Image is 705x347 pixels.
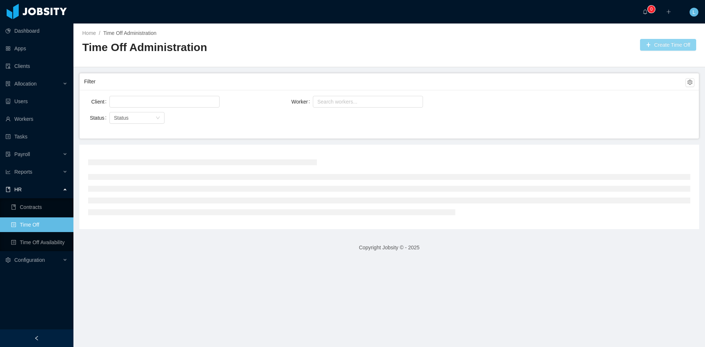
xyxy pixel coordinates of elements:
[82,30,96,36] a: Home
[6,187,11,192] i: icon: book
[640,39,696,51] button: icon: plusCreate Time Off
[90,115,110,121] label: Status
[91,99,110,105] label: Client
[14,81,37,87] span: Allocation
[6,59,68,73] a: icon: auditClients
[84,75,686,88] div: Filter
[114,115,129,121] span: Status
[6,41,68,56] a: icon: appstoreApps
[11,235,68,250] a: icon: profileTime Off Availability
[6,129,68,144] a: icon: profileTasks
[643,9,648,14] i: icon: bell
[82,40,389,55] h2: Time Off Administration
[14,187,22,192] span: HR
[686,78,694,87] button: icon: setting
[291,99,313,105] label: Worker
[666,9,671,14] i: icon: plus
[6,152,11,157] i: icon: file-protect
[99,30,100,36] span: /
[11,200,68,214] a: icon: bookContracts
[6,257,11,263] i: icon: setting
[103,30,156,36] a: Time Off Administration
[648,6,655,13] sup: 0
[6,112,68,126] a: icon: userWorkers
[315,97,319,106] input: Worker
[11,217,68,232] a: icon: profileTime Off
[693,8,695,17] span: L
[6,94,68,109] a: icon: robotUsers
[6,169,11,174] i: icon: line-chart
[73,235,705,260] footer: Copyright Jobsity © - 2025
[6,24,68,38] a: icon: pie-chartDashboard
[156,116,160,121] i: icon: down
[14,257,45,263] span: Configuration
[6,81,11,86] i: icon: solution
[14,151,30,157] span: Payroll
[112,97,116,106] input: Client
[317,98,412,105] div: Search workers...
[14,169,32,175] span: Reports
